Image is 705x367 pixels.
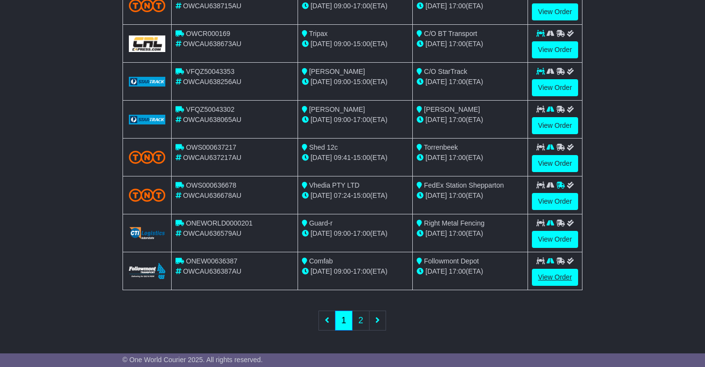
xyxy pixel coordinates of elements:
[186,219,253,227] span: ONEWORLD0000201
[417,266,523,277] div: (ETA)
[425,267,447,275] span: [DATE]
[417,115,523,125] div: (ETA)
[186,105,235,113] span: VFQZ50043302
[334,229,351,237] span: 09:00
[532,79,579,96] a: View Order
[186,68,235,75] span: VFQZ50043353
[352,311,370,331] a: 2
[186,143,237,151] span: OWS000637217
[532,41,579,58] a: View Order
[449,2,466,10] span: 17:00
[425,229,447,237] span: [DATE]
[353,229,370,237] span: 17:00
[353,267,370,275] span: 17:00
[353,154,370,161] span: 15:00
[532,3,579,20] a: View Order
[302,266,408,277] div: - (ETA)
[186,30,230,37] span: OWCR000169
[424,257,479,265] span: Followmont Depot
[424,143,458,151] span: Torrenbeek
[449,229,466,237] span: 17:00
[353,116,370,123] span: 17:00
[424,219,485,227] span: Right Metal Fencing
[449,40,466,48] span: 17:00
[302,228,408,239] div: - (ETA)
[335,311,352,331] a: 1
[425,192,447,199] span: [DATE]
[449,267,466,275] span: 17:00
[129,115,165,124] img: GetCarrierServiceLogo
[311,40,332,48] span: [DATE]
[334,154,351,161] span: 09:41
[309,68,365,75] span: [PERSON_NAME]
[123,356,263,364] span: © One World Courier 2025. All rights reserved.
[417,77,523,87] div: (ETA)
[532,231,579,248] a: View Order
[417,153,523,163] div: (ETA)
[311,192,332,199] span: [DATE]
[309,219,333,227] span: Guard-r
[334,192,351,199] span: 07:24
[334,2,351,10] span: 09:00
[425,40,447,48] span: [DATE]
[311,2,332,10] span: [DATE]
[353,192,370,199] span: 15:00
[183,229,242,237] span: OWCAU636579AU
[334,267,351,275] span: 09:00
[311,154,332,161] span: [DATE]
[309,105,365,113] span: [PERSON_NAME]
[302,115,408,125] div: - (ETA)
[449,154,466,161] span: 17:00
[425,2,447,10] span: [DATE]
[353,78,370,86] span: 15:00
[302,153,408,163] div: - (ETA)
[129,151,165,164] img: TNT_Domestic.png
[417,228,523,239] div: (ETA)
[309,257,333,265] span: Comfab
[311,116,332,123] span: [DATE]
[183,40,242,48] span: OWCAU638673AU
[129,263,165,279] img: Followmont_Transport.png
[309,30,327,37] span: Tripax
[424,105,480,113] span: [PERSON_NAME]
[353,40,370,48] span: 15:00
[424,68,467,75] span: C/O StarTrack
[532,117,579,134] a: View Order
[449,192,466,199] span: 17:00
[425,116,447,123] span: [DATE]
[424,181,504,189] span: FedEx Station Shepparton
[183,192,242,199] span: OWCAU636678AU
[302,191,408,201] div: - (ETA)
[183,78,242,86] span: OWCAU638256AU
[532,155,579,172] a: View Order
[186,257,238,265] span: ONEW00636387
[311,78,332,86] span: [DATE]
[334,116,351,123] span: 09:00
[302,1,408,11] div: - (ETA)
[417,191,523,201] div: (ETA)
[449,116,466,123] span: 17:00
[311,267,332,275] span: [DATE]
[532,193,579,210] a: View Order
[417,1,523,11] div: (ETA)
[129,35,165,52] img: GetCarrierServiceLogo
[186,181,237,189] span: OWS000636678
[183,2,242,10] span: OWCAU638715AU
[129,77,165,87] img: GetCarrierServiceLogo
[129,189,165,202] img: TNT_Domestic.png
[183,267,242,275] span: OWCAU636387AU
[183,154,242,161] span: OWCAU637217AU
[309,143,338,151] span: Shed 12c
[302,77,408,87] div: - (ETA)
[425,78,447,86] span: [DATE]
[302,39,408,49] div: - (ETA)
[425,154,447,161] span: [DATE]
[129,227,165,239] img: GetCarrierServiceLogo
[183,116,242,123] span: OWCAU638065AU
[311,229,332,237] span: [DATE]
[417,39,523,49] div: (ETA)
[309,181,360,189] span: Vhedia PTY LTD
[334,78,351,86] span: 09:00
[334,40,351,48] span: 09:00
[532,269,579,286] a: View Order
